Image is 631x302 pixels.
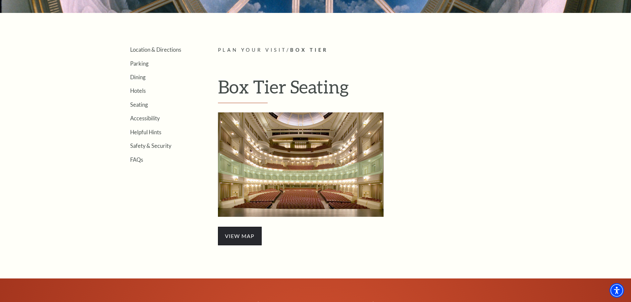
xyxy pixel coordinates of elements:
span: view map [218,227,262,245]
h1: Box Tier Seating [218,76,521,103]
a: Dining [130,74,145,80]
a: Hotels [130,88,146,94]
a: Parking [130,60,148,67]
a: Accessibility [130,115,160,121]
a: view map - open in a new tab [218,232,262,239]
a: Box Tier Seating - open in a new tab [218,160,384,167]
a: Location & Directions [130,46,181,53]
a: Seating [130,101,148,108]
a: Safety & Security [130,143,171,149]
p: / [218,46,521,54]
div: Accessibility Menu [609,283,624,298]
a: FAQs [130,156,143,163]
span: Plan Your Visit [218,47,287,53]
span: Box Tier [290,47,328,53]
img: Box Tier Seating [218,112,384,217]
a: Helpful Hints [130,129,161,135]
